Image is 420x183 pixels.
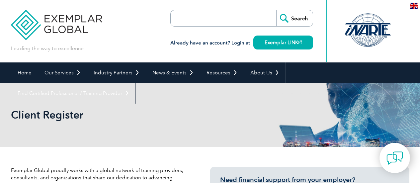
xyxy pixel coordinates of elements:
img: en [410,3,418,9]
img: contact-chat.png [386,150,403,166]
img: open_square.png [298,41,302,44]
a: About Us [244,62,286,83]
a: News & Events [146,62,200,83]
h2: Client Register [11,110,290,120]
a: Exemplar LINK [253,36,313,49]
p: Leading the way to excellence [11,45,84,52]
a: Find Certified Professional / Training Provider [11,83,135,104]
input: Search [276,10,313,26]
h3: Already have an account? Login at [170,39,313,47]
a: Home [11,62,38,83]
a: Our Services [38,62,87,83]
a: Resources [200,62,244,83]
a: Industry Partners [87,62,146,83]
